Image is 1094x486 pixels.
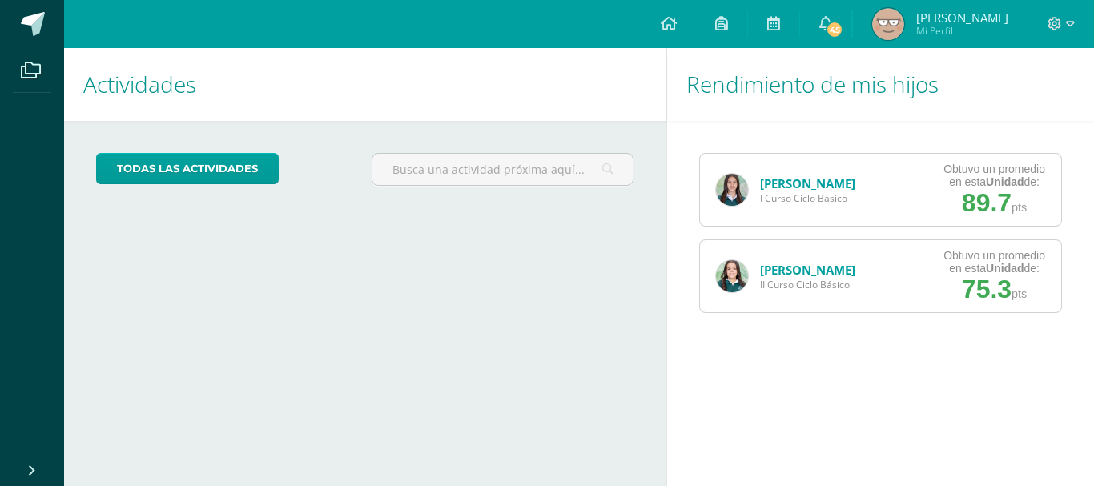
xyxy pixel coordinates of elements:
img: 497ac49d248c2a742f68cf6a45e1cc64.png [716,260,748,292]
img: 9c98bbe379099fee322dc40a884c11d7.png [872,8,904,40]
a: [PERSON_NAME] [760,175,855,191]
span: 89.7 [962,188,1012,217]
span: I Curso Ciclo Básico [760,191,855,205]
h1: Rendimiento de mis hijos [686,48,1076,121]
div: Obtuvo un promedio en esta de: [943,249,1045,275]
span: pts [1012,287,1027,300]
span: Mi Perfil [916,24,1008,38]
div: Obtuvo un promedio en esta de: [943,163,1045,188]
span: 75.3 [962,275,1012,303]
strong: Unidad [986,175,1024,188]
a: [PERSON_NAME] [760,262,855,278]
span: 45 [826,21,843,38]
img: f388a88ce59ec31396b40329f59be8fc.png [716,174,748,206]
input: Busca una actividad próxima aquí... [372,154,633,185]
h1: Actividades [83,48,647,121]
span: II Curso Ciclo Básico [760,278,855,291]
strong: Unidad [986,262,1024,275]
a: todas las Actividades [96,153,279,184]
span: pts [1012,201,1027,214]
span: [PERSON_NAME] [916,10,1008,26]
